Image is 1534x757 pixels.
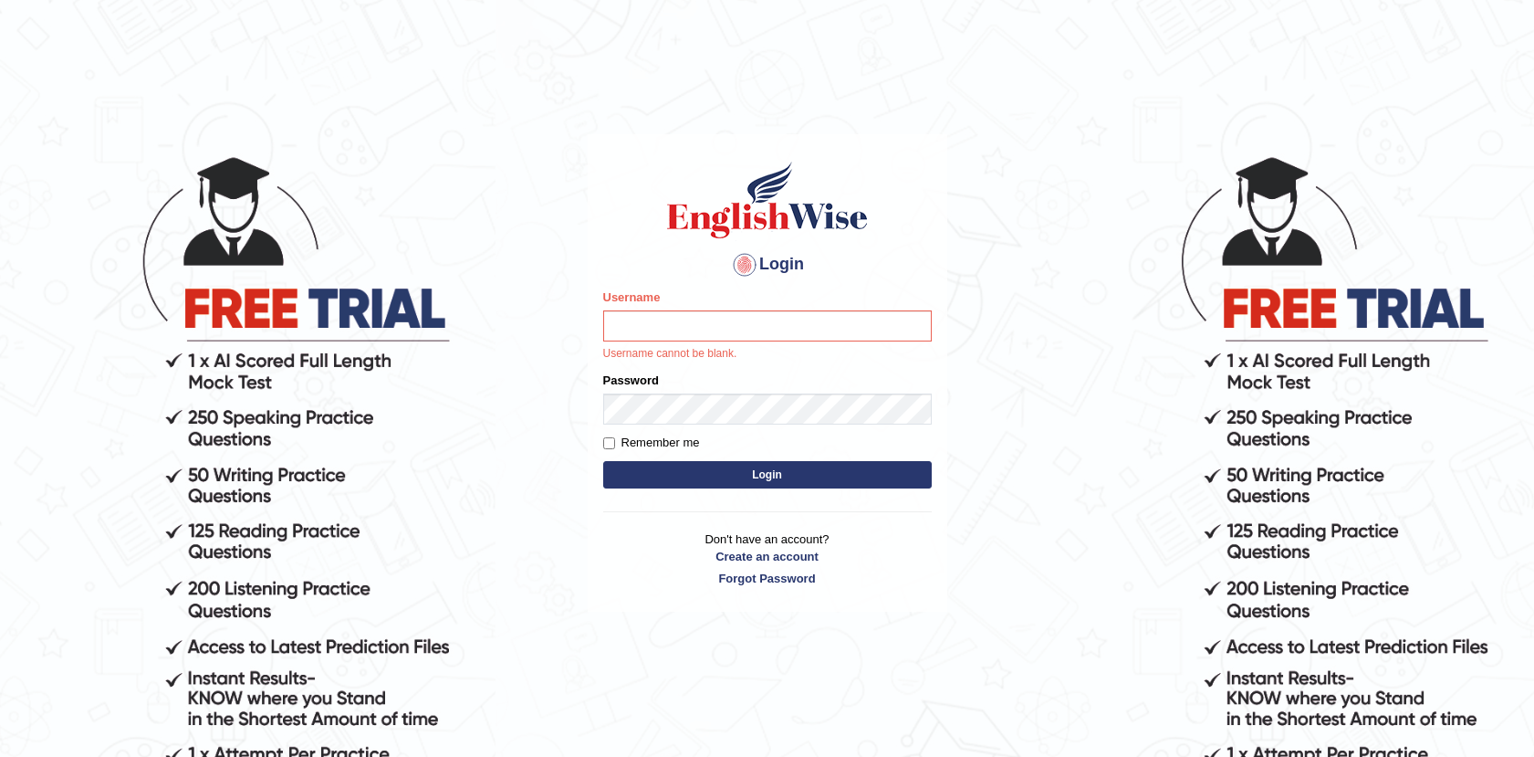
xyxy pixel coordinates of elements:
[603,437,615,449] input: Remember me
[603,346,932,363] p: Username cannot be blank.
[603,434,700,452] label: Remember me
[603,531,932,587] p: Don't have an account?
[603,372,659,389] label: Password
[603,548,932,565] a: Create an account
[603,570,932,587] a: Forgot Password
[603,461,932,489] button: Login
[603,289,661,306] label: Username
[663,159,871,241] img: Logo of English Wise sign in for intelligent practice with AI
[603,250,932,279] h4: Login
